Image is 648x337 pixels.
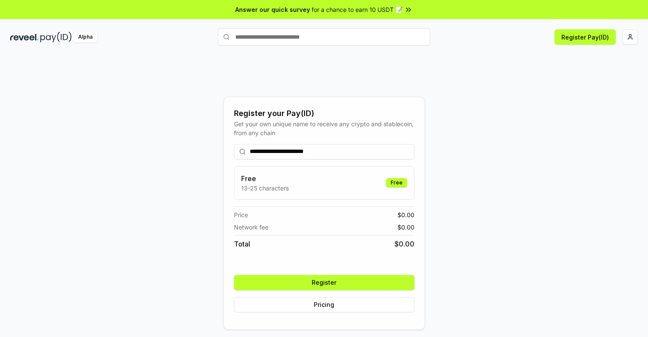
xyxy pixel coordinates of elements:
[235,5,310,14] span: Answer our quick survey
[386,178,407,187] div: Free
[10,32,39,42] img: reveel_dark
[234,223,268,232] span: Network fee
[394,239,414,249] span: $ 0.00
[234,210,248,219] span: Price
[73,32,97,42] div: Alpha
[241,184,289,193] p: 13-25 characters
[241,173,289,184] h3: Free
[555,29,616,45] button: Register Pay(ID)
[234,239,250,249] span: Total
[312,5,403,14] span: for a chance to earn 10 USDT 📝
[234,275,414,290] button: Register
[397,223,414,232] span: $ 0.00
[234,108,414,119] div: Register your Pay(ID)
[234,297,414,312] button: Pricing
[234,119,414,137] div: Get your own unique name to receive any crypto and stablecoin, from any chain
[40,32,72,42] img: pay_id
[397,210,414,219] span: $ 0.00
